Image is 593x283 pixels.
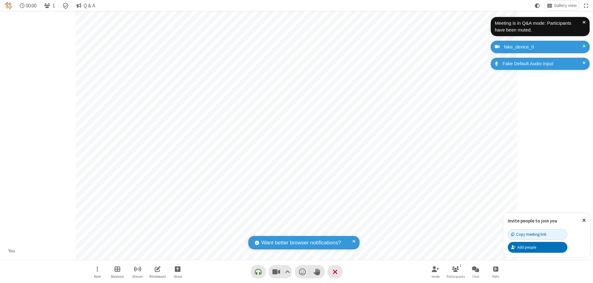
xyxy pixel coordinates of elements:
button: Stop video (⌘+Shift+V) [269,265,292,278]
button: Using system theme [532,1,542,10]
span: 00:00 [26,3,36,9]
button: Change layout [545,1,579,10]
div: 1 [458,263,463,268]
button: Start sharing [168,263,187,281]
span: Want better browser notifications? [261,239,341,247]
span: Chat [472,275,479,278]
button: Connect your audio [251,265,266,278]
span: Participants [447,275,465,278]
span: More [94,275,101,278]
button: Q & A [74,1,98,10]
div: You [6,247,18,255]
label: Invite people to join you [508,218,557,224]
button: Invite participants (⌘+Shift+I) [426,263,445,281]
button: Start streaming [128,263,147,281]
button: Add people [508,242,567,252]
button: Open chat [466,263,485,281]
button: Open menu [88,263,107,281]
button: Open participant list [446,263,465,281]
div: Fake Default Audio Input [500,60,585,67]
button: Open participant list [41,1,57,10]
span: Polls [492,275,499,278]
span: 1 [53,3,55,9]
span: Breakout [111,275,124,278]
div: Meeting details Encryption enabled [60,1,72,10]
span: Whiteboard [149,275,166,278]
span: Gallery view [554,3,577,8]
img: QA Selenium DO NOT DELETE OR CHANGE [5,2,12,9]
button: Raise hand [310,265,325,278]
button: Open poll [486,263,505,281]
button: Manage Breakout Rooms [108,263,127,281]
span: Q & A [84,3,95,9]
span: Share [174,275,182,278]
button: Video setting [283,265,292,278]
button: Fullscreen [582,1,591,10]
span: Invite [431,275,439,278]
div: Timer [17,1,39,10]
button: Open shared whiteboard [148,263,167,281]
div: fake_device_0 [502,44,585,51]
span: Stream [132,275,143,278]
button: End or leave meeting [328,265,343,278]
button: Send a reaction [295,265,310,278]
div: Copy meeting link [511,231,546,237]
div: Meeting is in Q&A mode: Participants have been muted. [495,20,582,34]
button: Close popover [578,213,591,228]
button: Copy meeting link [508,229,567,240]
